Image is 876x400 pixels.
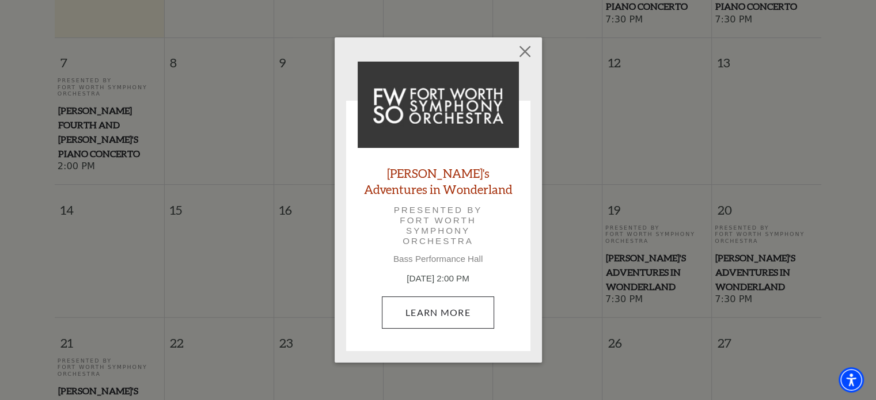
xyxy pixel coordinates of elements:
button: Close [514,40,536,62]
p: [DATE] 2:00 PM [358,272,519,285]
p: Bass Performance Hall [358,254,519,264]
img: Alice's Adventures in Wonderland [358,62,519,148]
div: Accessibility Menu [839,367,864,393]
p: Presented by Fort Worth Symphony Orchestra [374,205,503,247]
a: [PERSON_NAME]'s Adventures in Wonderland [358,165,519,196]
a: September 21, 2:00 PM Learn More [382,296,494,329]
